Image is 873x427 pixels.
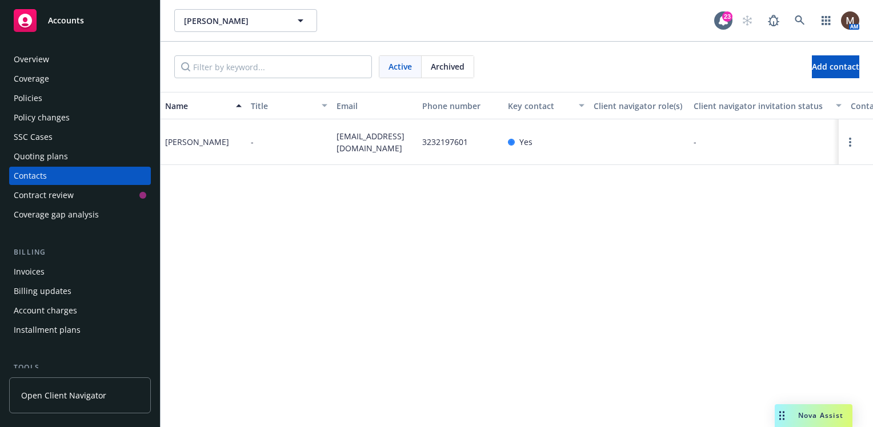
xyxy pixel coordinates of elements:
[689,92,846,119] button: Client navigator invitation status
[594,100,684,112] div: Client navigator role(s)
[422,100,499,112] div: Phone number
[841,11,859,30] img: photo
[9,128,151,146] a: SSC Cases
[14,108,70,127] div: Policy changes
[165,136,229,148] div: [PERSON_NAME]
[165,100,229,112] div: Name
[251,136,254,148] span: -
[812,55,859,78] button: Add contact
[14,282,71,300] div: Billing updates
[389,61,412,72] span: Active
[337,130,413,154] span: [EMAIL_ADDRESS][DOMAIN_NAME]
[812,61,859,72] span: Add contact
[843,135,857,149] a: Open options
[775,404,852,427] button: Nova Assist
[694,136,696,148] span: -
[9,89,151,107] a: Policies
[14,206,99,224] div: Coverage gap analysis
[21,389,106,401] span: Open Client Navigator
[9,301,151,320] a: Account charges
[589,92,689,119] button: Client navigator role(s)
[798,410,843,420] span: Nova Assist
[9,50,151,69] a: Overview
[775,404,789,427] div: Drag to move
[14,147,68,166] div: Quoting plans
[14,186,74,204] div: Contract review
[48,16,84,25] span: Accounts
[431,61,464,72] span: Archived
[14,263,45,281] div: Invoices
[9,167,151,185] a: Contacts
[174,55,372,78] input: Filter by keyword...
[9,147,151,166] a: Quoting plans
[14,50,49,69] div: Overview
[762,9,785,32] a: Report a Bug
[9,247,151,258] div: Billing
[9,206,151,224] a: Coverage gap analysis
[418,92,503,119] button: Phone number
[9,5,151,37] a: Accounts
[9,362,151,373] div: Tools
[14,167,47,185] div: Contacts
[422,136,468,148] span: 3232197601
[9,186,151,204] a: Contract review
[9,108,151,127] a: Policy changes
[184,15,283,27] span: [PERSON_NAME]
[9,321,151,339] a: Installment plans
[508,100,572,112] div: Key contact
[815,9,838,32] a: Switch app
[503,92,589,119] button: Key contact
[9,263,151,281] a: Invoices
[332,92,418,119] button: Email
[9,282,151,300] a: Billing updates
[251,100,315,112] div: Title
[14,301,77,320] div: Account charges
[174,9,317,32] button: [PERSON_NAME]
[736,9,759,32] a: Start snowing
[14,89,42,107] div: Policies
[519,136,532,148] span: Yes
[337,100,413,112] div: Email
[9,70,151,88] a: Coverage
[788,9,811,32] a: Search
[14,128,53,146] div: SSC Cases
[14,70,49,88] div: Coverage
[14,321,81,339] div: Installment plans
[694,100,829,112] div: Client navigator invitation status
[246,92,332,119] button: Title
[722,11,732,22] div: 23
[161,92,246,119] button: Name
